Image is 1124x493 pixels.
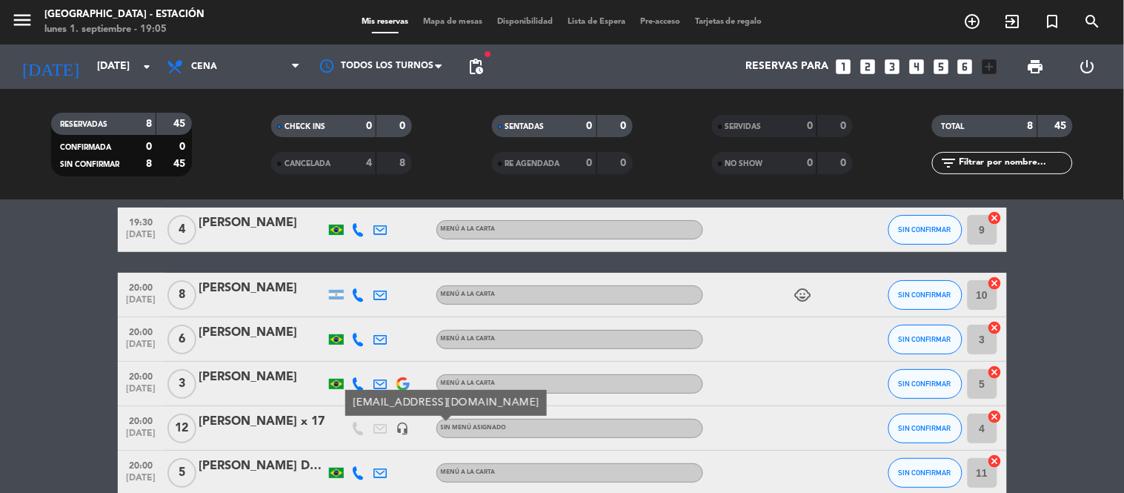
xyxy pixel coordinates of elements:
span: Tarjetas de regalo [688,18,770,26]
i: cancel [988,320,1002,335]
span: SIN CONFIRMAR [899,335,951,343]
button: SIN CONFIRMAR [888,369,962,399]
span: MENÚ A LA CARTA [441,380,496,386]
span: [DATE] [123,230,160,247]
span: [DATE] [123,473,160,490]
i: looks_two [858,57,877,76]
strong: 0 [840,121,849,131]
strong: 0 [587,158,593,168]
strong: 0 [807,158,813,168]
i: exit_to_app [1004,13,1022,30]
span: pending_actions [467,58,485,76]
span: MENÚ A LA CARTA [441,226,496,232]
strong: 0 [620,121,629,131]
span: MENÚ A LA CARTA [441,336,496,342]
span: 5 [167,458,196,488]
span: MENÚ A LA CARTA [441,469,496,475]
input: Filtrar por nombre... [957,155,1072,171]
i: filter_list [940,154,957,172]
i: cancel [988,454,1002,469]
div: [PERSON_NAME] DE [PERSON_NAME] [PERSON_NAME] [199,457,325,476]
span: Reservas para [745,61,828,73]
strong: 0 [146,142,152,152]
span: 3 [167,369,196,399]
span: Mapa de mesas [416,18,490,26]
span: [DATE] [123,384,160,401]
span: 6 [167,325,196,354]
i: looks_6 [956,57,975,76]
strong: 8 [146,119,152,129]
span: SIN CONFIRMAR [899,469,951,477]
strong: 0 [807,121,813,131]
div: [PERSON_NAME] [199,214,325,233]
strong: 45 [1055,121,1070,131]
span: CHECK INS [285,123,325,130]
strong: 0 [366,121,372,131]
div: [GEOGRAPHIC_DATA] - Estación [44,7,204,22]
span: TOTAL [941,123,964,130]
strong: 0 [620,158,629,168]
div: lunes 1. septiembre - 19:05 [44,22,204,37]
strong: 45 [173,159,188,169]
button: SIN CONFIRMAR [888,280,962,310]
div: [EMAIL_ADDRESS][DOMAIN_NAME] [345,390,547,416]
i: cancel [988,409,1002,424]
span: CONFIRMADA [60,144,111,151]
i: child_care [794,286,812,304]
span: 4 [167,215,196,245]
i: headset_mic [396,422,410,435]
span: Pre-acceso [633,18,688,26]
span: SIN CONFIRMAR [899,424,951,432]
span: Mis reservas [354,18,416,26]
div: LOG OUT [1062,44,1113,89]
span: NO SHOW [725,160,763,168]
strong: 0 [400,121,409,131]
strong: 8 [146,159,152,169]
span: 20:00 [123,278,160,295]
span: SIN CONFIRMAR [899,291,951,299]
span: 20:00 [123,367,160,384]
img: google-logo.png [396,377,410,391]
i: looks_one [834,57,853,76]
span: MENÚ A LA CARTA [441,291,496,297]
span: CANCELADA [285,160,330,168]
strong: 8 [1028,121,1034,131]
i: cancel [988,365,1002,380]
strong: 8 [400,158,409,168]
span: 20:00 [123,322,160,340]
i: cancel [988,211,1002,225]
strong: 4 [366,158,372,168]
span: RE AGENDADA [505,160,560,168]
strong: 0 [840,158,849,168]
button: menu [11,9,33,36]
span: print [1027,58,1045,76]
span: SENTADAS [505,123,545,130]
div: [PERSON_NAME] x 17 [199,412,325,431]
i: looks_4 [907,57,926,76]
div: [PERSON_NAME] [199,279,325,298]
span: [DATE] [123,340,160,357]
span: 19:30 [123,213,160,230]
i: turned_in_not [1044,13,1062,30]
button: SIN CONFIRMAR [888,325,962,354]
i: arrow_drop_down [138,58,156,76]
span: [DATE] [123,429,160,446]
span: 20:00 [123,411,160,429]
i: menu [11,9,33,31]
span: Lista de Espera [560,18,633,26]
div: [PERSON_NAME] [199,323,325,343]
i: looks_5 [931,57,951,76]
i: search [1084,13,1102,30]
i: add_box [980,57,1000,76]
span: fiber_manual_record [483,50,492,59]
i: cancel [988,276,1002,291]
button: SIN CONFIRMAR [888,458,962,488]
i: power_settings_new [1078,58,1096,76]
strong: 0 [179,142,188,152]
span: Sin menú asignado [441,425,507,431]
button: SIN CONFIRMAR [888,215,962,245]
button: SIN CONFIRMAR [888,414,962,443]
div: [PERSON_NAME] [199,368,325,387]
span: RESERVADAS [60,121,107,128]
i: add_circle_outline [964,13,982,30]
